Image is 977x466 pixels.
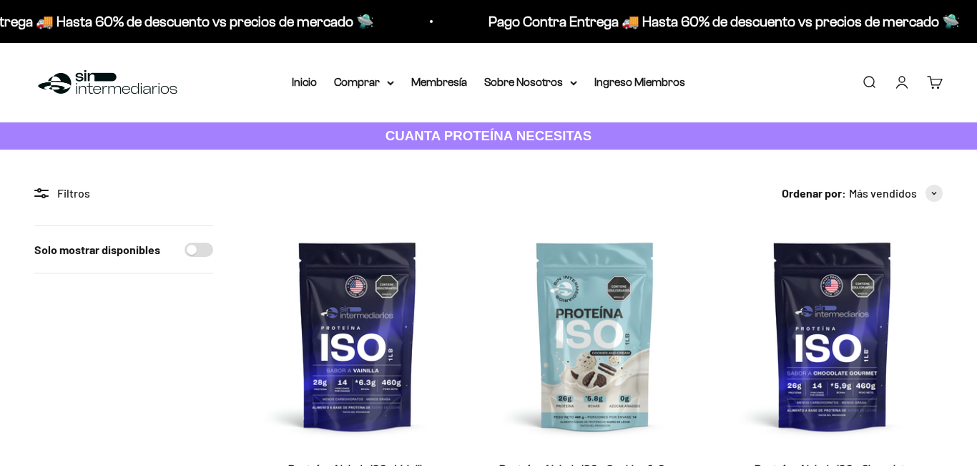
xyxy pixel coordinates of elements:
strong: CUANTA PROTEÍNA NECESITAS [386,128,592,143]
label: Solo mostrar disponibles [34,241,160,259]
summary: Comprar [334,73,394,92]
div: Filtros [34,184,213,203]
span: Más vendidos [849,184,917,203]
a: Inicio [292,76,317,88]
summary: Sobre Nosotros [484,73,577,92]
button: Más vendidos [849,184,943,203]
a: Membresía [411,76,467,88]
span: Ordenar por: [782,184,846,203]
a: Ingreso Miembros [594,76,685,88]
p: Pago Contra Entrega 🚚 Hasta 60% de descuento vs precios de mercado 🛸 [488,10,960,33]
